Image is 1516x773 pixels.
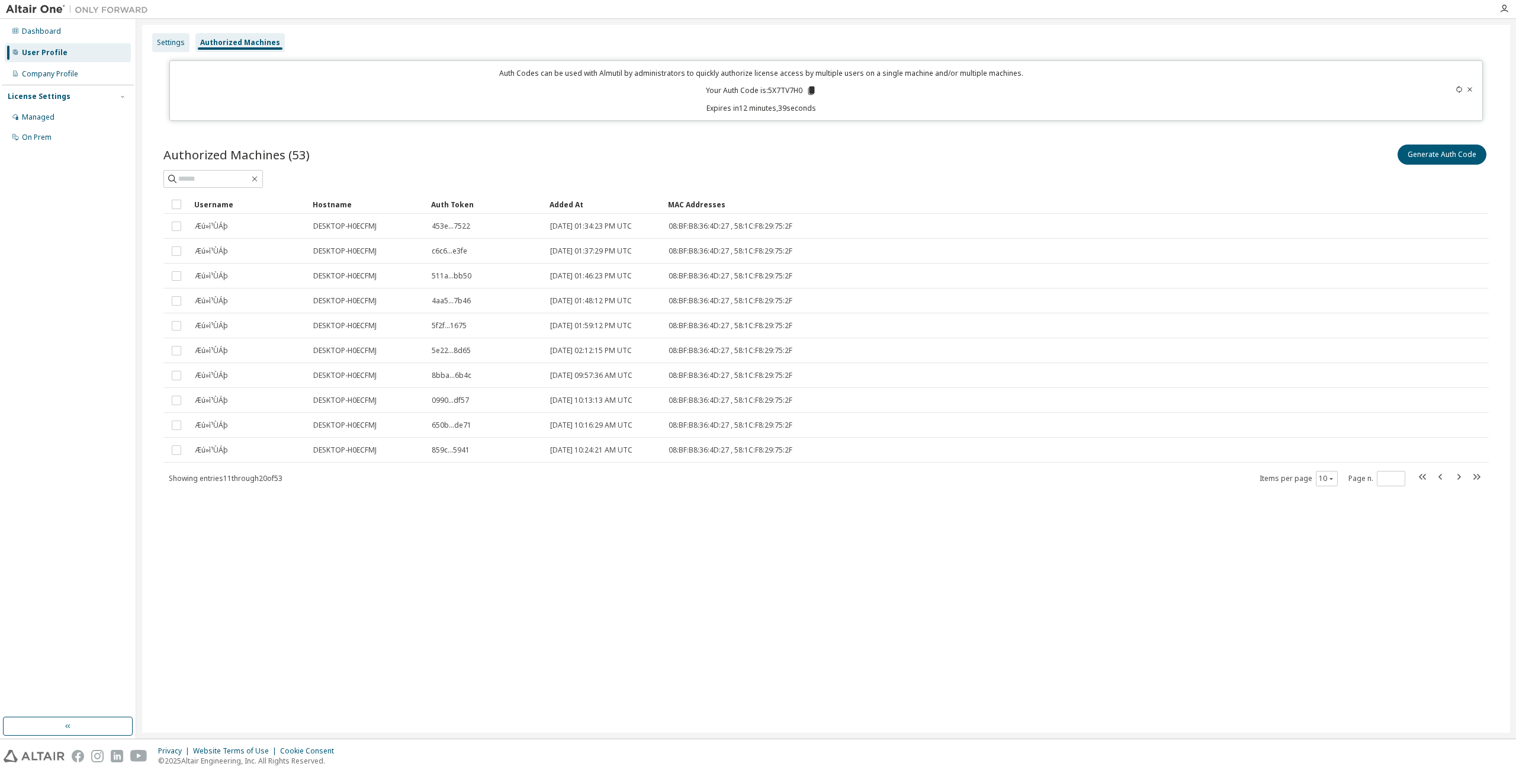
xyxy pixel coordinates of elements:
img: Altair One [6,4,154,15]
span: DESKTOP-H0ECFMJ [313,271,377,281]
span: [DATE] 10:16:29 AM UTC [550,421,632,430]
span: Æú»ì¹ÙÁþ [195,421,228,430]
span: [DATE] 10:13:13 AM UTC [550,396,632,405]
span: DESKTOP-H0ECFMJ [313,246,377,256]
span: [DATE] 10:24:21 AM UTC [550,445,632,455]
span: [DATE] 01:48:12 PM UTC [550,296,632,306]
span: Æú»ì¹ÙÁþ [195,321,228,331]
span: 511a...bb50 [432,271,471,281]
p: © 2025 Altair Engineering, Inc. All Rights Reserved. [158,756,341,766]
span: Æú»ì¹ÙÁþ [195,296,228,306]
span: DESKTOP-H0ECFMJ [313,321,377,331]
span: 453e...7522 [432,222,470,231]
span: DESKTOP-H0ECFMJ [313,421,377,430]
span: 08:BF:B8:36:4D:27 , 58:1C:F8:29:75:2F [669,396,792,405]
div: Username [194,195,303,214]
span: Æú»ì¹ÙÁþ [195,271,228,281]
div: Auth Token [431,195,540,214]
span: 08:BF:B8:36:4D:27 , 58:1C:F8:29:75:2F [669,246,792,256]
p: Expires in 12 minutes, 39 seconds [177,103,1345,113]
span: 0990...df57 [432,396,469,405]
span: Items per page [1260,471,1338,486]
div: On Prem [22,133,52,142]
span: Æú»ì¹ÙÁþ [195,371,228,380]
span: [DATE] 01:46:23 PM UTC [550,271,632,281]
span: DESKTOP-H0ECFMJ [313,445,377,455]
span: DESKTOP-H0ECFMJ [313,222,377,231]
span: 08:BF:B8:36:4D:27 , 58:1C:F8:29:75:2F [669,421,792,430]
span: Æú»ì¹ÙÁþ [195,445,228,455]
span: 08:BF:B8:36:4D:27 , 58:1C:F8:29:75:2F [669,346,792,355]
span: 08:BF:B8:36:4D:27 , 58:1C:F8:29:75:2F [669,296,792,306]
div: Authorized Machines [200,38,280,47]
span: 5e22...8d65 [432,346,471,355]
img: altair_logo.svg [4,750,65,762]
div: Website Terms of Use [193,746,280,756]
div: Settings [157,38,185,47]
span: [DATE] 02:12:15 PM UTC [550,346,632,355]
span: Æú»ì¹ÙÁþ [195,222,228,231]
span: DESKTOP-H0ECFMJ [313,371,377,380]
div: Dashboard [22,27,61,36]
span: [DATE] 01:37:29 PM UTC [550,246,632,256]
span: 859c...5941 [432,445,470,455]
div: Managed [22,113,54,122]
div: Added At [550,195,659,214]
p: Your Auth Code is: 5X7TV7H0 [706,85,817,96]
span: [DATE] 01:59:12 PM UTC [550,321,632,331]
button: 10 [1319,474,1335,483]
span: 08:BF:B8:36:4D:27 , 58:1C:F8:29:75:2F [669,371,792,380]
span: Page n. [1348,471,1405,486]
span: 08:BF:B8:36:4D:27 , 58:1C:F8:29:75:2F [669,321,792,331]
div: Company Profile [22,69,78,79]
span: 08:BF:B8:36:4D:27 , 58:1C:F8:29:75:2F [669,271,792,281]
img: youtube.svg [130,750,147,762]
span: Authorized Machines (53) [163,146,310,163]
span: 08:BF:B8:36:4D:27 , 58:1C:F8:29:75:2F [669,445,792,455]
span: [DATE] 09:57:36 AM UTC [550,371,632,380]
div: User Profile [22,48,68,57]
span: Æú»ì¹ÙÁþ [195,246,228,256]
span: DESKTOP-H0ECFMJ [313,346,377,355]
div: Hostname [313,195,422,214]
span: Æú»ì¹ÙÁþ [195,346,228,355]
img: instagram.svg [91,750,104,762]
span: c6c6...e3fe [432,246,467,256]
span: DESKTOP-H0ECFMJ [313,396,377,405]
img: facebook.svg [72,750,84,762]
img: linkedin.svg [111,750,123,762]
div: MAC Addresses [668,195,1364,214]
span: 08:BF:B8:36:4D:27 , 58:1C:F8:29:75:2F [669,222,792,231]
div: License Settings [8,92,70,101]
div: Cookie Consent [280,746,341,756]
span: [DATE] 01:34:23 PM UTC [550,222,632,231]
span: DESKTOP-H0ECFMJ [313,296,377,306]
p: Auth Codes can be used with Almutil by administrators to quickly authorize license access by mult... [177,68,1345,78]
span: 5f2f...1675 [432,321,467,331]
span: Æú»ì¹ÙÁþ [195,396,228,405]
div: Privacy [158,746,193,756]
span: 8bba...6b4c [432,371,471,380]
button: Generate Auth Code [1398,145,1486,165]
span: Showing entries 11 through 20 of 53 [169,473,282,483]
span: 4aa5...7b46 [432,296,471,306]
span: 650b...de71 [432,421,471,430]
